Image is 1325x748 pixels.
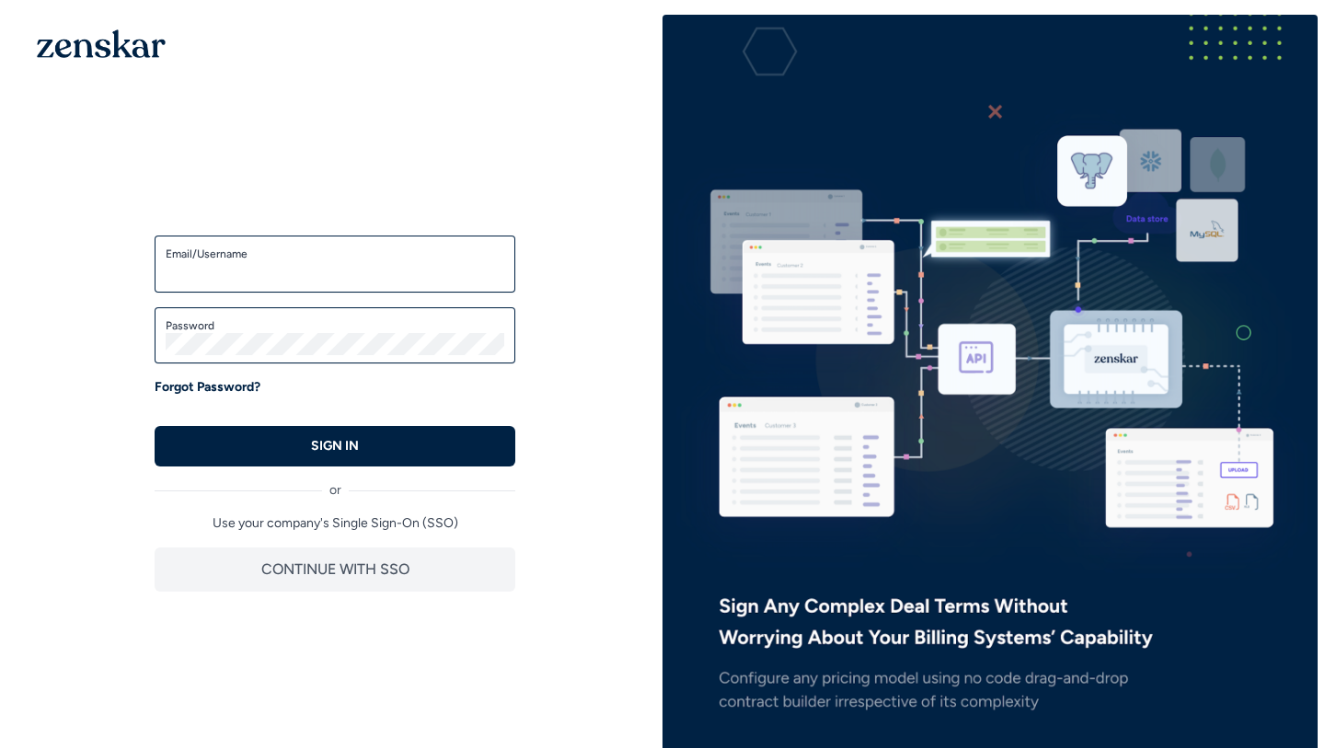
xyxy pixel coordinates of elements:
[155,466,515,500] div: or
[311,437,359,455] p: SIGN IN
[166,318,504,333] label: Password
[155,514,515,533] p: Use your company's Single Sign-On (SSO)
[155,378,260,397] a: Forgot Password?
[155,426,515,466] button: SIGN IN
[37,29,166,58] img: 1OGAJ2xQqyY4LXKgY66KYq0eOWRCkrZdAb3gUhuVAqdWPZE9SRJmCz+oDMSn4zDLXe31Ii730ItAGKgCKgCCgCikA4Av8PJUP...
[155,547,515,592] button: CONTINUE WITH SSO
[166,247,504,261] label: Email/Username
